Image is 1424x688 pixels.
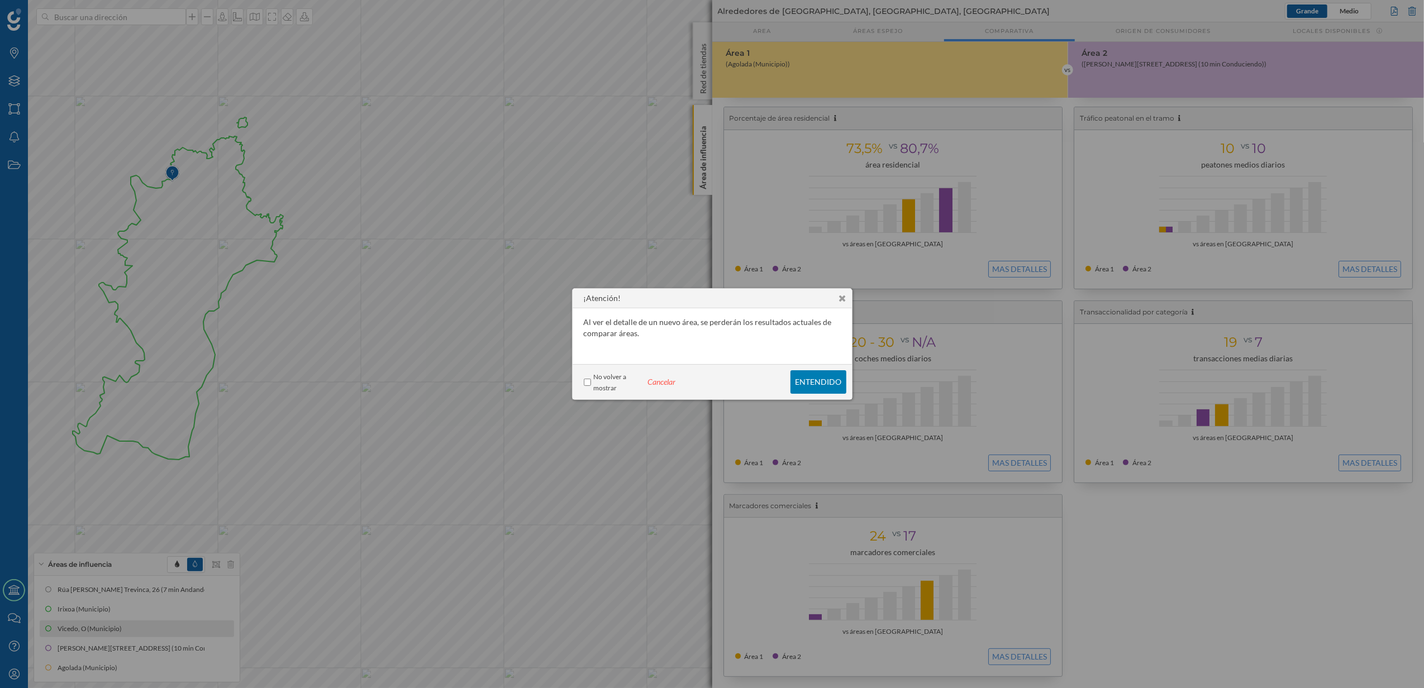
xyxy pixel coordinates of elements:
[584,317,841,339] p: Al ver el detalle de un nuevo área, se perderán los resultados actuales de comparar áreas.
[584,289,621,308] div: ¡Atención!
[795,378,841,386] p: Entendido
[594,371,637,394] label: No volver a mostrar
[790,370,846,394] button: Entendido
[22,8,62,18] span: Soporte
[636,370,687,394] button: Cancelar
[647,378,675,386] p: Cancelar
